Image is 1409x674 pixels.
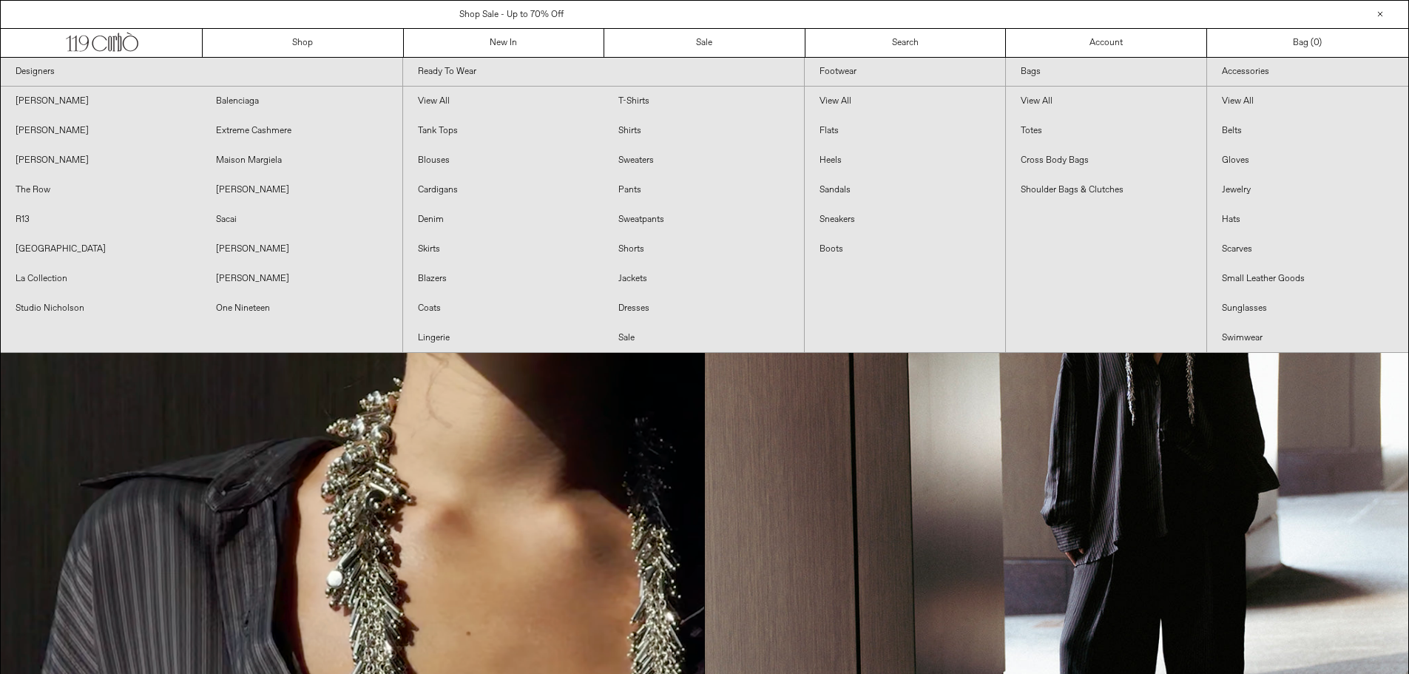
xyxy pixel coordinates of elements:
[403,146,604,175] a: Blouses
[604,294,804,323] a: Dresses
[805,58,1005,87] a: Footwear
[604,87,804,116] a: T-Shirts
[1207,29,1408,57] a: Bag ()
[604,205,804,235] a: Sweatpants
[403,323,604,353] a: Lingerie
[805,205,1005,235] a: Sneakers
[805,235,1005,264] a: Boots
[604,323,804,353] a: Sale
[1,235,201,264] a: [GEOGRAPHIC_DATA]
[1006,116,1206,146] a: Totes
[403,205,604,235] a: Denim
[1,146,201,175] a: [PERSON_NAME]
[1,116,201,146] a: [PERSON_NAME]
[403,235,604,264] a: Skirts
[403,116,604,146] a: Tank Tops
[403,87,604,116] a: View All
[604,175,804,205] a: Pants
[403,58,805,87] a: Ready To Wear
[201,235,402,264] a: [PERSON_NAME]
[1207,323,1408,353] a: Swimwear
[1207,146,1408,175] a: Gloves
[1006,87,1206,116] a: View All
[805,175,1005,205] a: Sandals
[201,175,402,205] a: [PERSON_NAME]
[1207,205,1408,235] a: Hats
[1,58,402,87] a: Designers
[604,29,805,57] a: Sale
[1,294,201,323] a: Studio Nicholson
[1,87,201,116] a: [PERSON_NAME]
[201,294,402,323] a: One Nineteen
[404,29,605,57] a: New In
[1207,58,1408,87] a: Accessories
[604,116,804,146] a: Shirts
[1,205,201,235] a: R13
[201,264,402,294] a: [PERSON_NAME]
[201,87,402,116] a: Balenciaga
[1006,175,1206,205] a: Shoulder Bags & Clutches
[604,235,804,264] a: Shorts
[1314,36,1322,50] span: )
[805,29,1007,57] a: Search
[1207,294,1408,323] a: Sunglasses
[203,29,404,57] a: Shop
[1006,29,1207,57] a: Account
[1,175,201,205] a: The Row
[1006,146,1206,175] a: Cross Body Bags
[1207,235,1408,264] a: Scarves
[1207,87,1408,116] a: View All
[1207,175,1408,205] a: Jewelry
[1006,58,1206,87] a: Bags
[403,264,604,294] a: Blazers
[1314,37,1319,49] span: 0
[1207,116,1408,146] a: Belts
[1207,264,1408,294] a: Small Leather Goods
[201,146,402,175] a: Maison Margiela
[459,9,564,21] a: Shop Sale - Up to 70% Off
[1,264,201,294] a: La Collection
[403,175,604,205] a: Cardigans
[403,294,604,323] a: Coats
[604,146,804,175] a: Sweaters
[604,264,804,294] a: Jackets
[805,146,1005,175] a: Heels
[201,205,402,235] a: Sacai
[805,87,1005,116] a: View All
[805,116,1005,146] a: Flats
[201,116,402,146] a: Extreme Cashmere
